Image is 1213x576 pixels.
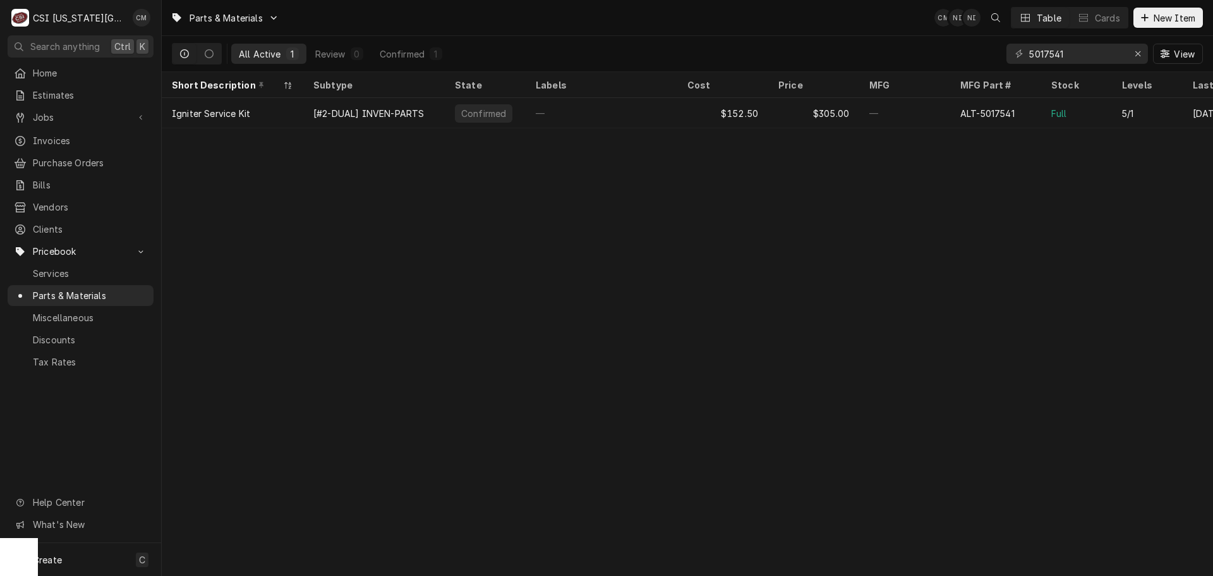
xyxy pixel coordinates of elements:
[33,66,147,80] span: Home
[1153,44,1203,64] button: View
[1122,107,1133,120] div: 5/1
[934,9,952,27] div: CM
[33,111,128,124] span: Jobs
[1051,107,1067,120] div: Full
[166,8,284,28] a: Go to Parts & Materials
[934,9,952,27] div: Chancellor Morris's Avatar
[8,107,154,128] a: Go to Jobs
[963,9,981,27] div: Nate Ingram's Avatar
[313,107,424,120] div: [#2-DUAL] INVEN-PARTS
[33,496,146,509] span: Help Center
[432,47,440,61] div: 1
[8,63,154,83] a: Home
[315,47,346,61] div: Review
[859,98,950,128] div: —
[8,263,154,284] a: Services
[313,78,432,92] div: Subtype
[960,78,1029,92] div: MFG Part #
[536,78,667,92] div: Labels
[1029,44,1124,64] input: Keyword search
[1128,44,1148,64] button: Erase input
[8,175,154,195] a: Bills
[8,514,154,535] a: Go to What's New
[33,311,147,324] span: Miscellaneous
[139,553,145,567] span: C
[33,245,128,258] span: Pricebook
[8,285,154,306] a: Parts & Materials
[33,518,146,531] span: What's New
[114,40,131,53] span: Ctrl
[8,219,154,240] a: Clients
[8,492,154,513] a: Go to Help Center
[33,267,147,280] span: Services
[33,178,147,192] span: Bills
[8,85,154,106] a: Estimates
[190,11,263,25] span: Parts & Materials
[33,555,62,565] span: Create
[1171,47,1197,61] span: View
[687,78,756,92] div: Cost
[1095,11,1120,25] div: Cards
[949,9,967,27] div: NI
[33,333,147,346] span: Discounts
[30,40,100,53] span: Search anything
[289,47,296,61] div: 1
[172,78,281,92] div: Short Description
[33,134,147,147] span: Invoices
[11,9,29,27] div: CSI Kansas City's Avatar
[960,107,1015,120] div: ALT-5017541
[33,289,147,302] span: Parts & Materials
[239,47,281,61] div: All Active
[8,152,154,173] a: Purchase Orders
[869,78,938,92] div: MFG
[8,35,154,58] button: Search anythingCtrlK
[8,307,154,328] a: Miscellaneous
[8,352,154,372] a: Tax Rates
[33,355,147,369] span: Tax Rates
[380,47,425,61] div: Confirmed
[8,130,154,151] a: Invoices
[33,223,147,236] span: Clients
[33,156,147,169] span: Purchase Orders
[778,78,847,92] div: Price
[986,8,1006,28] button: Open search
[172,107,250,120] div: Igniter Service Kit
[33,89,147,102] span: Estimates
[963,9,981,27] div: NI
[1122,78,1170,92] div: Levels
[1037,11,1061,25] div: Table
[768,98,859,128] div: $305.00
[11,9,29,27] div: C
[1151,11,1198,25] span: New Item
[460,107,507,120] div: Confirmed
[133,9,150,27] div: Chancellor Morris's Avatar
[33,200,147,214] span: Vendors
[8,329,154,350] a: Discounts
[140,40,145,53] span: K
[1133,8,1203,28] button: New Item
[133,9,150,27] div: CM
[455,78,513,92] div: State
[8,241,154,262] a: Go to Pricebook
[1051,78,1099,92] div: Stock
[949,9,967,27] div: Nate Ingram's Avatar
[8,197,154,218] a: Vendors
[33,11,126,25] div: CSI [US_STATE][GEOGRAPHIC_DATA]
[353,47,361,61] div: 0
[526,98,677,128] div: —
[677,98,768,128] div: $152.50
